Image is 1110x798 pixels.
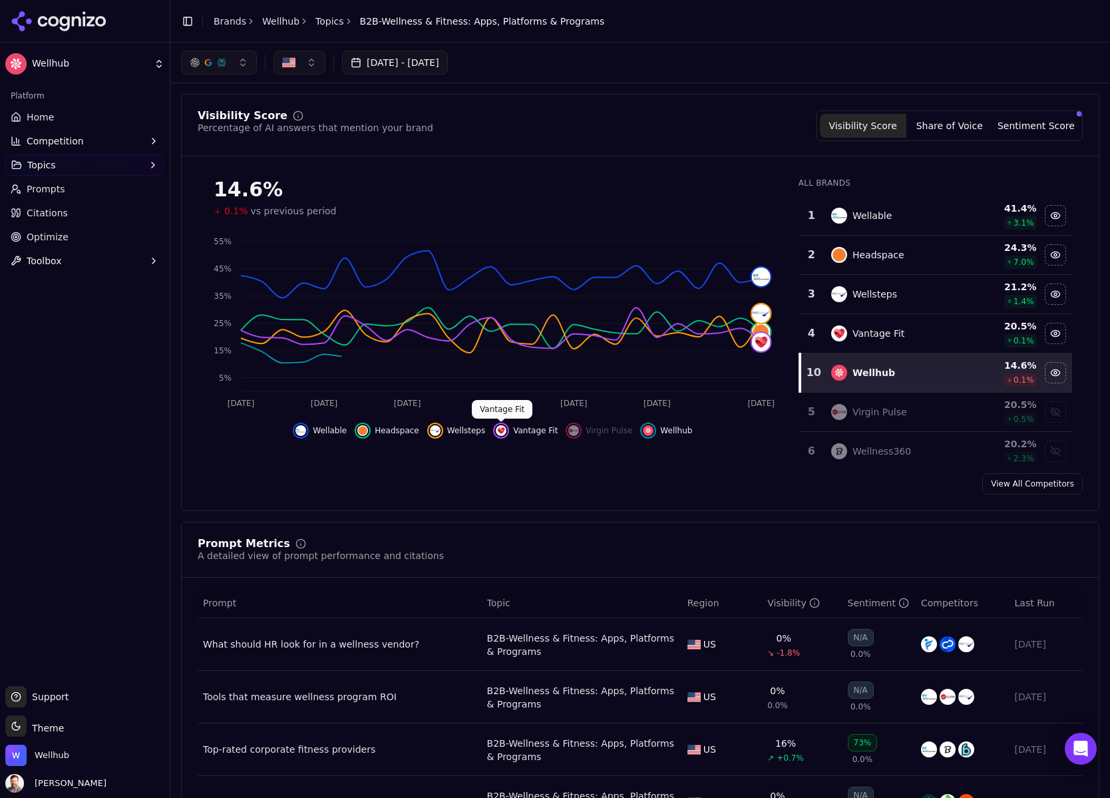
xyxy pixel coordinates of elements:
img: Wellhub [5,53,27,75]
img: virgin pulse [940,689,956,705]
a: Prompts [5,178,164,200]
img: Wellhub [5,745,27,766]
span: Wellable [313,425,347,436]
tspan: 25% [214,319,232,328]
div: 10 [807,365,818,381]
span: US [703,638,716,651]
tspan: [DATE] [644,399,671,408]
span: 3.1 % [1014,218,1034,228]
th: Prompt [198,588,482,618]
span: Topics [27,158,56,172]
span: US [703,690,716,703]
div: 14.6% [214,178,772,202]
div: 14.6 % [967,359,1037,372]
tr: 1wellableWellable41.4%3.1%Hide wellable data [800,196,1072,236]
img: Chris Dean [5,774,24,793]
tspan: [DATE] [560,399,588,408]
span: 0.1 % [1014,375,1034,385]
img: wellsteps [958,689,974,705]
div: Wellness360 [852,445,911,458]
a: B2B-Wellness & Fitness: Apps, Platforms & Programs [487,684,677,711]
img: wellsteps [831,286,847,302]
img: wellable [752,268,771,286]
img: wellness360 [831,443,847,459]
span: Competition [27,134,84,148]
span: +0.7% [777,753,804,763]
img: virgin pulse [568,425,579,436]
div: N/A [848,629,874,646]
img: headspace [357,425,368,436]
span: Prompt [203,596,236,610]
button: Hide wellsteps data [427,423,485,439]
div: 0% [776,632,791,645]
div: 3 [805,286,818,302]
button: Share of Voice [906,114,993,138]
button: Competition [5,130,164,152]
span: Wellhub [35,749,69,761]
button: Hide headspace data [355,423,419,439]
span: [PERSON_NAME] [29,777,106,789]
div: 4 [805,325,818,341]
span: 0.0% [767,700,788,711]
tspan: 35% [214,292,232,301]
div: What should HR look for in a wellness vendor? [203,638,476,651]
img: wellsteps [752,304,771,323]
span: Topic [487,596,510,610]
button: Open user button [5,774,106,793]
div: All Brands [799,178,1072,188]
button: Show wellness360 data [1045,441,1066,462]
a: Citations [5,202,164,224]
button: Hide wellsteps data [1045,284,1066,305]
img: wellhub [831,365,847,381]
span: 0.0% [852,754,873,765]
button: Hide vantage fit data [493,423,558,439]
a: Optimize [5,226,164,248]
span: Competitors [921,596,978,610]
th: Topic [482,588,682,618]
div: Platform [5,85,164,106]
button: Sentiment Score [993,114,1079,138]
a: Home [5,106,164,128]
th: Last Run [1010,588,1083,618]
div: Visibility [767,596,820,610]
a: B2B-Wellness & Fitness: Apps, Platforms & Programs [487,737,677,763]
div: 20.2 % [967,437,1037,451]
tr: 10wellhubWellhub14.6%0.1%Hide wellhub data [800,353,1072,393]
img: virgin pulse [831,404,847,420]
div: Headspace [852,248,904,262]
a: B2B-Wellness & Fitness: Apps, Platforms & Programs [487,632,677,658]
div: 16% [775,737,796,750]
img: burnalong [958,741,974,757]
div: Tools that measure wellness program ROI [203,690,476,703]
span: 7.0 % [1014,257,1034,268]
tspan: 45% [214,264,232,274]
div: Percentage of AI answers that mention your brand [198,121,433,134]
img: wellness360 [940,741,956,757]
span: 0.0% [850,701,871,712]
span: 2.3 % [1014,453,1034,464]
span: Wellhub [32,58,148,70]
img: wellable [295,425,306,436]
a: View All Competitors [982,473,1083,495]
div: N/A [848,682,874,699]
div: 24.3 % [967,241,1037,254]
span: Wellsteps [447,425,485,436]
div: Sentiment [848,596,909,610]
th: Region [682,588,762,618]
img: US flag [687,692,701,702]
a: Brands [214,16,246,27]
img: wellsteps [958,636,974,652]
span: US [703,743,716,756]
tspan: 5% [219,373,232,383]
div: Top-rated corporate fitness providers [203,743,476,756]
button: Toolbox [5,250,164,272]
span: -1.8% [777,648,800,658]
button: Open organization switcher [5,745,69,766]
div: Wellable [852,209,892,222]
div: Open Intercom Messenger [1065,733,1097,765]
div: 41.4 % [967,202,1037,215]
th: sentiment [842,588,916,618]
span: Vantage Fit [513,425,558,436]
